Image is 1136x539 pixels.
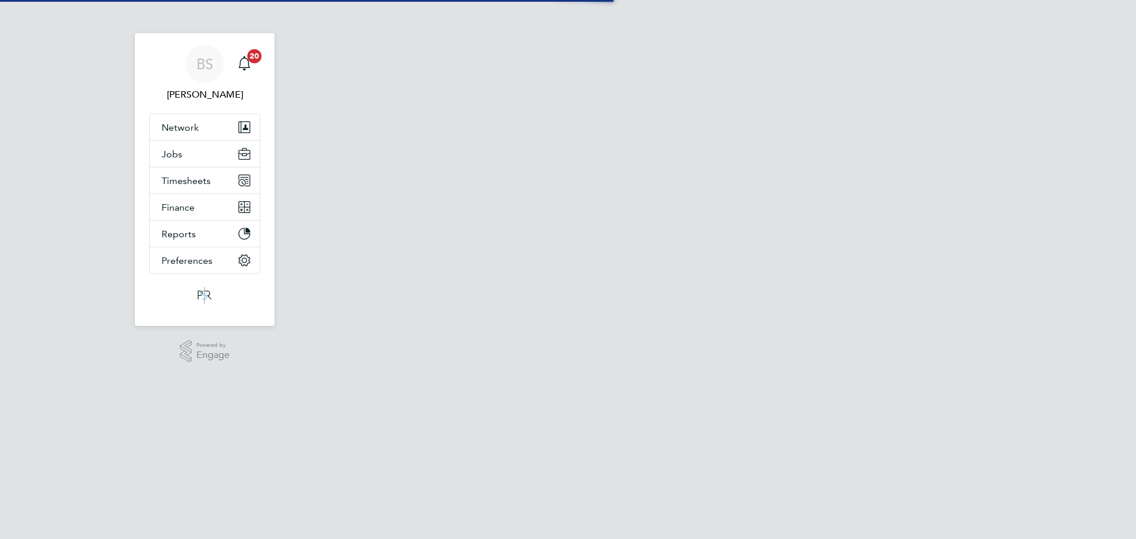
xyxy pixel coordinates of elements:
img: psrsolutions-logo-retina.png [194,286,215,305]
nav: Main navigation [135,33,275,326]
span: Preferences [162,255,212,266]
button: Jobs [150,141,260,167]
span: 20 [247,49,262,63]
span: Beth Seddon [149,88,260,102]
button: Timesheets [150,167,260,193]
span: Timesheets [162,175,211,186]
a: Go to home page [149,286,260,305]
a: Powered byEngage [180,340,230,363]
span: Jobs [162,149,182,160]
button: Finance [150,194,260,220]
span: Finance [162,202,195,213]
button: Reports [150,221,260,247]
span: Reports [162,228,196,240]
span: Powered by [196,340,230,350]
button: Network [150,114,260,140]
span: Network [162,122,199,133]
span: Engage [196,350,230,360]
a: 20 [233,45,256,83]
a: BS[PERSON_NAME] [149,45,260,102]
span: BS [196,56,213,72]
button: Preferences [150,247,260,273]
